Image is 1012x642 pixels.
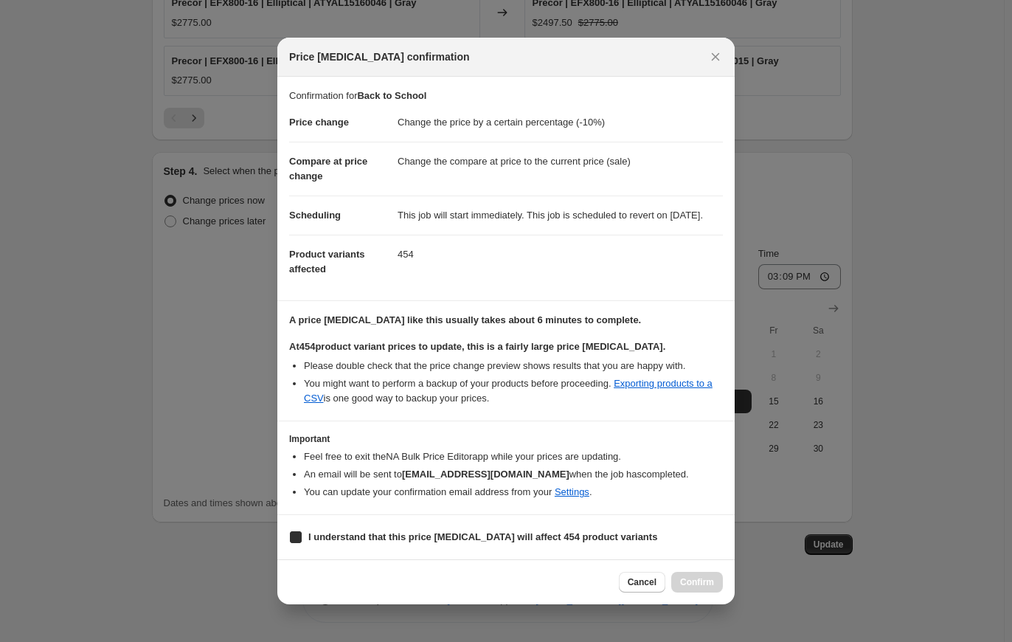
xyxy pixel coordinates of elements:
[555,486,589,497] a: Settings
[304,359,723,373] li: Please double check that the price change preview shows results that you are happy with.
[357,90,426,101] b: Back to School
[398,196,723,235] dd: This job will start immediately. This job is scheduled to revert on [DATE].
[289,341,665,352] b: At 454 product variant prices to update, this is a fairly large price [MEDICAL_DATA].
[304,467,723,482] li: An email will be sent to when the job has completed .
[705,46,726,67] button: Close
[628,576,656,588] span: Cancel
[398,142,723,181] dd: Change the compare at price to the current price (sale)
[289,210,341,221] span: Scheduling
[289,249,365,275] span: Product variants affected
[304,378,713,404] a: Exporting products to a CSV
[289,433,723,445] h3: Important
[304,376,723,406] li: You might want to perform a backup of your products before proceeding. is one good way to backup ...
[308,531,657,542] b: I understand that this price [MEDICAL_DATA] will affect 454 product variants
[398,235,723,274] dd: 454
[289,89,723,103] p: Confirmation for
[398,103,723,142] dd: Change the price by a certain percentage (-10%)
[289,49,470,64] span: Price [MEDICAL_DATA] confirmation
[289,117,349,128] span: Price change
[402,469,569,480] b: [EMAIL_ADDRESS][DOMAIN_NAME]
[304,449,723,464] li: Feel free to exit the NA Bulk Price Editor app while your prices are updating.
[304,485,723,500] li: You can update your confirmation email address from your .
[619,572,665,593] button: Cancel
[289,314,641,325] b: A price [MEDICAL_DATA] like this usually takes about 6 minutes to complete.
[289,156,367,182] span: Compare at price change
